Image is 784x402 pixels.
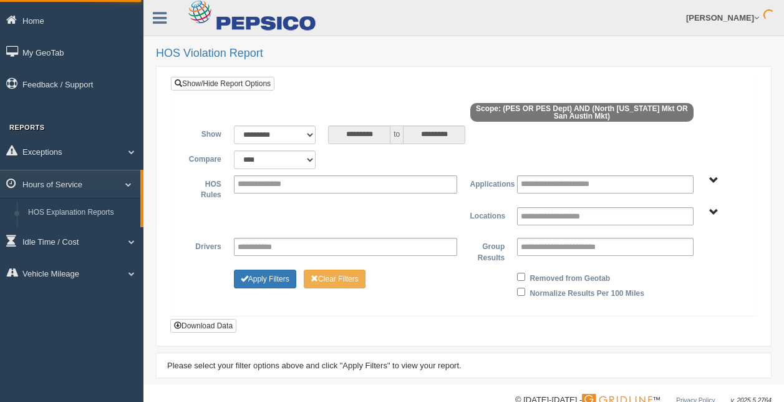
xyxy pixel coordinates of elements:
[167,361,462,370] span: Please select your filter options above and click "Apply Filters" to view your report.
[390,125,403,144] span: to
[156,47,772,60] h2: HOS Violation Report
[171,77,274,91] a: Show/Hide Report Options
[470,103,694,122] span: Scope: (PES OR PES Dept) AND (North [US_STATE] Mkt OR San Austin Mkt)
[464,207,511,222] label: Locations
[22,202,140,224] a: HOS Explanation Reports
[180,175,228,201] label: HOS Rules
[530,270,610,285] label: Removed from Geotab
[180,150,228,165] label: Compare
[463,175,511,190] label: Applications
[304,270,365,288] button: Change Filter Options
[180,125,228,140] label: Show
[170,319,236,333] button: Download Data
[180,238,228,253] label: Drivers
[22,223,140,246] a: HOS Violation Audit Reports
[530,285,644,300] label: Normalize Results Per 100 Miles
[463,238,511,263] label: Group Results
[234,270,296,288] button: Change Filter Options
